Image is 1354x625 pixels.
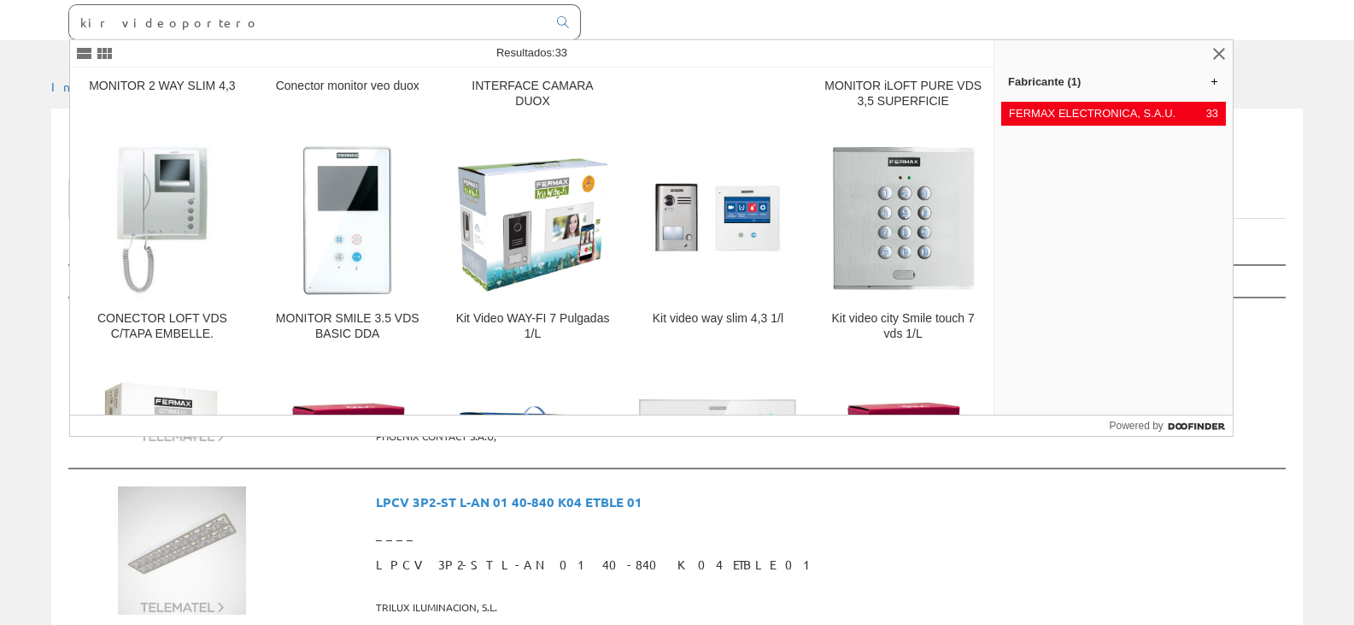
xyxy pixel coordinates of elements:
[824,79,982,109] div: MONITOR iLOFT PURE VDS 3,5 SUPERFICIE
[824,311,982,342] div: Kit video city Smile touch 7 vds 1/L
[1206,106,1218,121] span: 33
[625,363,810,595] a: MONITOR WAY-FI 7”
[454,79,612,109] div: INTERFACE CAMARA DUOX
[118,486,246,615] img: Foto artículo LPCV 3P2-ST L-AN 01 40-840 K04 ETBLE 01 (150x150)
[376,519,1279,550] span: ____
[255,130,440,362] a: MONITOR SMILE 3.5 VDS BASIC DDA MONITOR SMILE 3.5 VDS BASIC DDA
[454,401,612,508] img: KIT PORTERO CITYMAX 4+N 3/L
[84,311,241,342] div: CONECTOR LOFT VDS C/TAPA EMBELLE.
[454,311,612,342] div: Kit Video WAY-FI 7 Pulgadas 1/L
[811,363,995,595] a: KIT VEO VDS 2/L
[300,144,395,298] img: MONITOR SMILE 3.5 VDS BASIC DDA
[269,79,426,94] div: Conector monitor veo duox
[68,136,1286,170] h1: 94421
[555,46,567,59] span: 33
[1109,416,1233,436] a: Powered by
[51,79,124,94] a: Inicio
[69,5,547,39] input: Buscar ...
[269,382,426,527] img: Kit veo vds 1/l sin wifi
[1109,418,1163,433] span: Powered by
[625,130,810,362] a: Kit video way slim 4,3 1/l Kit video way slim 4,3 1/l
[94,377,230,531] img: Kit Portero City Classic 2 Hilos Fermax
[811,130,995,362] a: Kit video city Smile touch 7 vds 1/L Kit video city Smile touch 7 vds 1/L
[441,363,625,595] a: KIT PORTERO CITYMAX 4+N 3/L
[1009,106,1199,121] span: FERMAX ELECTRONICA, S.A.U.
[84,79,241,94] div: MONITOR 2 WAY SLIM 4,3
[269,311,426,342] div: MONITOR SMILE 3.5 VDS BASIC DDA
[376,593,1279,622] span: TRILUX ILUMINACION, S.L.
[68,234,218,260] label: Mostrar
[829,144,977,298] img: Kit video city Smile touch 7 vds 1/L
[68,179,329,219] a: Listado de artículos
[454,150,612,292] img: Kit Video WAY-FI 7 Pulgadas 1/L
[376,486,1279,518] span: LPCV 3P2-ST L-AN 01 40-840 K04 ETBLE 01
[441,130,625,362] a: Kit Video WAY-FI 7 Pulgadas 1/L Kit Video WAY-FI 7 Pulgadas 1/L
[824,381,982,526] img: KIT VEO VDS 2/L
[70,363,255,595] a: Kit Portero City Classic 2 Hilos Fermax
[994,68,1233,95] a: Fabricante (1)
[376,550,1279,581] span: LPCV 3P2-ST L-AN 01 40-840 K04 ETBLE 01
[639,311,796,327] div: Kit video way slim 4,3 1/l
[496,46,567,59] span: Resultados:
[114,144,211,298] img: CONECTOR LOFT VDS C/TAPA EMBELLE.
[639,399,796,509] img: MONITOR WAY-FI 7”
[640,144,795,298] img: Kit video way slim 4,3 1/l
[70,130,255,362] a: CONECTOR LOFT VDS C/TAPA EMBELLE. CONECTOR LOFT VDS C/TAPA EMBELLE.
[255,363,440,595] a: Kit veo vds 1/l sin wifi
